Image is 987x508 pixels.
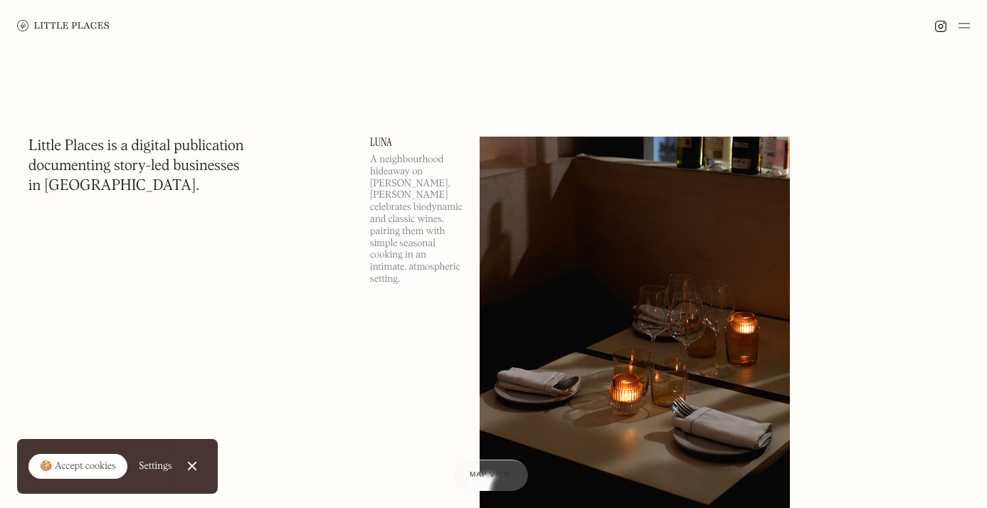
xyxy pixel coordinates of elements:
[191,466,192,467] div: Close Cookie Popup
[28,137,244,196] h1: Little Places is a digital publication documenting story-led businesses in [GEOGRAPHIC_DATA].
[370,137,463,148] a: Luna
[139,461,172,471] div: Settings
[28,454,127,480] a: 🍪 Accept cookies
[178,452,206,480] a: Close Cookie Popup
[139,450,172,482] a: Settings
[470,471,511,479] span: Map view
[453,460,528,491] a: Map view
[370,154,463,285] p: A neighbourhood hideaway on [PERSON_NAME], [PERSON_NAME] celebrates biodynamic and classic wines,...
[40,460,116,474] div: 🍪 Accept cookies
